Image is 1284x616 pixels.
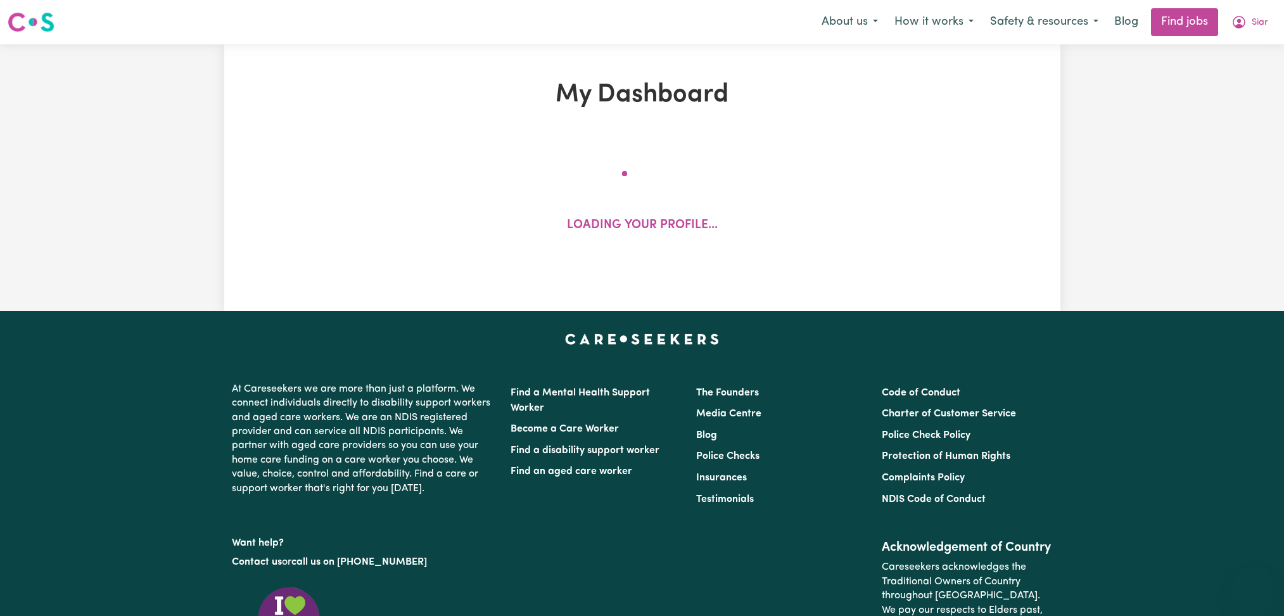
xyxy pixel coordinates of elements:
iframe: Button to launch messaging window [1233,565,1274,606]
h1: My Dashboard [371,80,913,110]
a: Find jobs [1151,8,1218,36]
a: Testimonials [696,494,754,504]
p: At Careseekers we are more than just a platform. We connect individuals directly to disability su... [232,377,495,501]
p: Want help? [232,531,495,550]
a: Police Checks [696,451,760,461]
h2: Acknowledgement of Country [882,540,1052,555]
a: Media Centre [696,409,761,419]
a: Code of Conduct [882,388,960,398]
a: Become a Care Worker [511,424,619,434]
button: Safety & resources [982,9,1107,35]
a: NDIS Code of Conduct [882,494,986,504]
span: Siar [1252,16,1268,30]
a: Blog [1107,8,1146,36]
a: Protection of Human Rights [882,451,1010,461]
img: Careseekers logo [8,11,54,34]
a: Find an aged care worker [511,466,632,477]
button: About us [813,9,886,35]
a: Careseekers logo [8,8,54,37]
a: Find a disability support worker [511,446,659,456]
button: How it works [886,9,982,35]
a: Blog [696,430,717,440]
a: Find a Mental Health Support Worker [511,388,650,413]
p: Loading your profile... [567,217,718,235]
a: Complaints Policy [882,473,965,483]
a: Careseekers home page [565,334,719,344]
p: or [232,550,495,574]
a: The Founders [696,388,759,398]
a: call us on [PHONE_NUMBER] [291,557,427,567]
a: Contact us [232,557,282,567]
a: Police Check Policy [882,430,970,440]
a: Charter of Customer Service [882,409,1016,419]
a: Insurances [696,473,747,483]
button: My Account [1223,9,1276,35]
